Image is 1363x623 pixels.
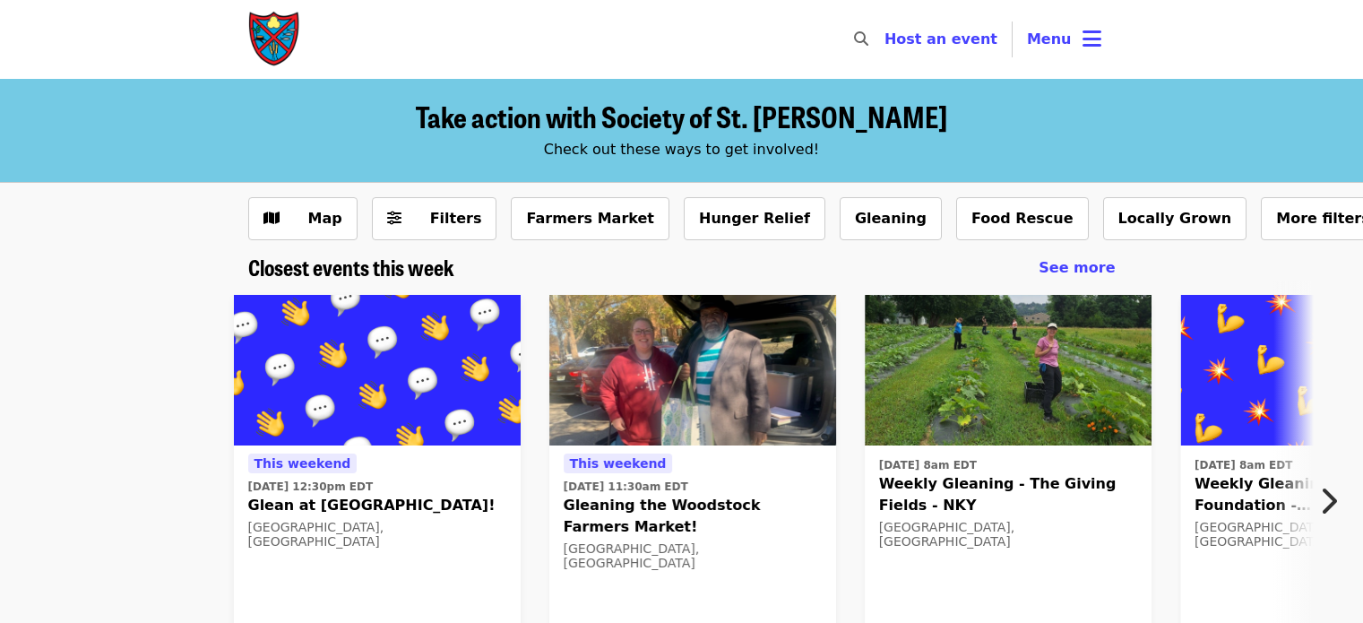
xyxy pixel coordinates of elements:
[879,18,893,61] input: Search
[248,251,454,282] span: Closest events this week
[564,479,688,495] time: [DATE] 11:30am EDT
[1013,18,1116,61] button: Toggle account menu
[248,197,358,240] button: Show map view
[879,520,1137,550] div: [GEOGRAPHIC_DATA], [GEOGRAPHIC_DATA]
[1195,457,1292,473] time: [DATE] 8am EDT
[1039,259,1115,276] span: See more
[511,197,669,240] button: Farmers Market
[263,210,280,227] i: map icon
[254,456,351,471] span: This weekend
[1039,257,1115,279] a: See more
[372,197,497,240] button: Filters (0 selected)
[564,495,822,538] span: Gleaning the Woodstock Farmers Market!
[840,197,942,240] button: Gleaning
[248,139,1116,160] div: Check out these ways to get involved!
[234,255,1130,281] div: Closest events this week
[879,457,977,473] time: [DATE] 8am EDT
[549,295,836,446] img: Gleaning the Woodstock Farmers Market! organized by Society of St. Andrew
[308,210,342,227] span: Map
[1319,484,1337,518] i: chevron-right icon
[1103,197,1247,240] button: Locally Grown
[865,295,1152,446] img: Weekly Gleaning - The Giving Fields - NKY organized by Society of St. Andrew
[570,456,667,471] span: This weekend
[416,95,947,137] span: Take action with Society of St. [PERSON_NAME]
[248,495,506,516] span: Glean at [GEOGRAPHIC_DATA]!
[564,541,822,572] div: [GEOGRAPHIC_DATA], [GEOGRAPHIC_DATA]
[1027,30,1072,48] span: Menu
[1083,26,1101,52] i: bars icon
[248,255,454,281] a: Closest events this week
[884,30,997,48] a: Host an event
[234,295,521,446] img: Glean at Lynchburg Community Market! organized by Society of St. Andrew
[684,197,825,240] button: Hunger Relief
[1304,476,1363,526] button: Next item
[387,210,401,227] i: sliders-h icon
[854,30,868,48] i: search icon
[956,197,1089,240] button: Food Rescue
[248,520,506,550] div: [GEOGRAPHIC_DATA], [GEOGRAPHIC_DATA]
[879,473,1137,516] span: Weekly Gleaning - The Giving Fields - NKY
[248,11,302,68] img: Society of St. Andrew - Home
[430,210,482,227] span: Filters
[248,479,374,495] time: [DATE] 12:30pm EDT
